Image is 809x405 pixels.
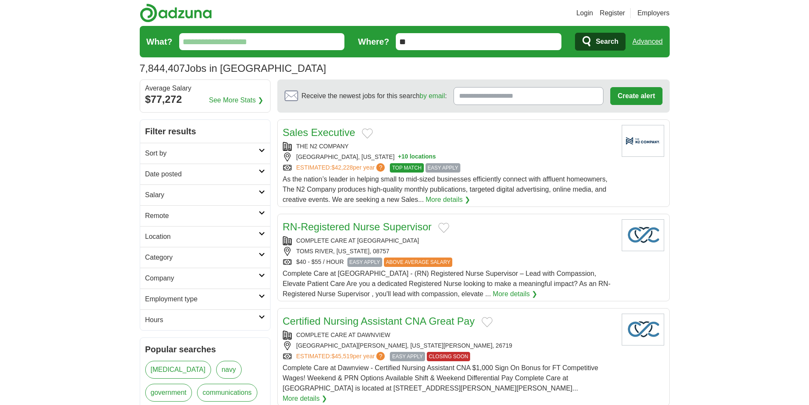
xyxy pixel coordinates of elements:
[596,33,618,50] span: Search
[140,309,270,330] a: Hours
[331,353,353,360] span: $45,519
[576,8,593,18] a: Login
[637,8,670,18] a: Employers
[140,268,270,289] a: Company
[398,153,401,161] span: +
[376,352,385,360] span: ?
[140,61,185,76] span: 7,844,407
[283,258,615,267] div: $40 - $55 / HOUR
[145,169,259,179] h2: Date posted
[283,394,327,404] a: More details ❯
[147,35,172,48] label: What?
[398,153,436,161] button: +10 locations
[482,317,493,327] button: Add to favorite jobs
[622,314,664,346] img: Company logo
[140,205,270,226] a: Remote
[140,226,270,247] a: Location
[209,95,263,105] a: See More Stats ❯
[420,92,445,99] a: by email
[216,361,242,379] a: navy
[283,247,615,256] div: TOMS RIVER, [US_STATE], 08757
[283,127,355,138] a: Sales Executive
[140,3,212,23] img: Adzuna logo
[390,352,425,361] span: EASY APPLY
[610,87,662,105] button: Create alert
[331,164,353,171] span: $42,228
[283,221,432,232] a: RN-Registered Nurse Supervisor
[426,195,470,205] a: More details ❯
[145,315,259,325] h2: Hours
[384,258,453,267] span: ABOVE AVERAGE SALARY
[438,223,449,233] button: Add to favorite jobs
[145,85,265,92] div: Average Salary
[283,331,615,340] div: COMPLETE CARE AT DAWNVIEW
[600,8,625,18] a: Register
[296,352,387,361] a: ESTIMATED:$45,519per year?
[358,35,389,48] label: Where?
[283,270,611,297] span: Complete Care at [GEOGRAPHIC_DATA] - (RN) Registered Nurse Supervisor – Lead with Compassion, Ele...
[145,148,259,159] h2: Sort by
[283,341,615,350] div: [GEOGRAPHIC_DATA][PERSON_NAME], [US_STATE][PERSON_NAME], 26719
[302,91,447,101] span: Receive the newest jobs for this search :
[145,190,259,200] h2: Salary
[140,164,270,184] a: Date posted
[145,252,259,263] h2: Category
[296,163,387,173] a: ESTIMATED:$42,228per year?
[145,361,211,379] a: [MEDICAL_DATA]
[632,33,662,50] a: Advanced
[140,247,270,268] a: Category
[145,232,259,242] h2: Location
[622,219,664,251] img: Company logo
[283,176,608,203] span: As the nation’s leader in helping small to mid-sized businesses efficiently connect with affluent...
[140,62,326,74] h1: Jobs in [GEOGRAPHIC_DATA]
[140,120,270,143] h2: Filter results
[426,163,460,173] span: EASY APPLY
[140,184,270,205] a: Salary
[283,315,475,327] a: Certified Nursing Assistant CNA Great Pay
[145,294,259,304] h2: Employment type
[145,273,259,283] h2: Company
[283,153,615,161] div: [GEOGRAPHIC_DATA], [US_STATE]
[145,92,265,107] div: $77,272
[145,211,259,221] h2: Remote
[427,352,471,361] span: CLOSING SOON
[145,343,265,356] h2: Popular searches
[362,128,373,139] button: Add to favorite jobs
[390,163,423,173] span: TOP MATCH
[283,142,615,151] div: THE N2 COMPANY
[197,384,257,402] a: communications
[140,289,270,309] a: Employment type
[140,143,270,164] a: Sort by
[622,125,664,157] img: Company logo
[283,364,598,392] span: Complete Care at Dawnview - Certified Nursing Assistant CNA $1,000 Sign On Bonus for FT Competiti...
[575,33,626,51] button: Search
[376,163,385,172] span: ?
[347,258,382,267] span: EASY APPLY
[493,289,537,299] a: More details ❯
[145,384,192,402] a: government
[283,236,615,245] div: COMPLETE CARE AT [GEOGRAPHIC_DATA]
